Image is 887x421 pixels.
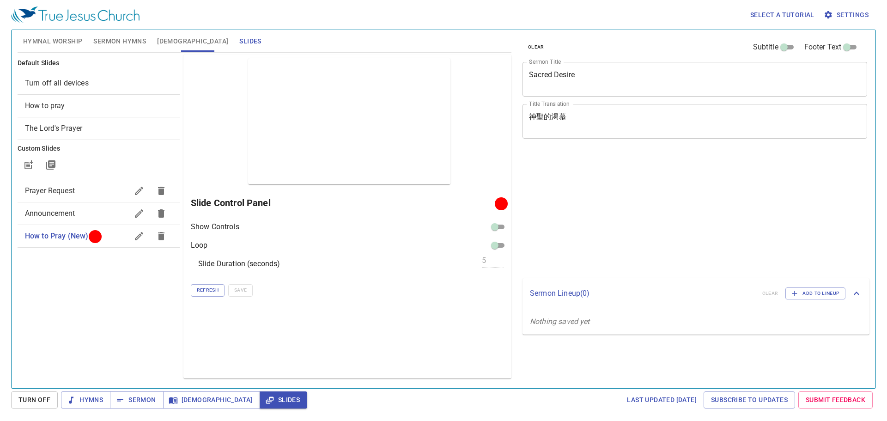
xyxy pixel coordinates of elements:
span: [DEMOGRAPHIC_DATA] [170,394,253,406]
span: [object Object] [25,79,89,87]
div: The Lord's Prayer [18,117,180,140]
button: Settings [822,6,872,24]
span: clear [528,43,544,51]
span: Hymnal Worship [23,36,83,47]
button: Add to Lineup [785,287,845,299]
h6: Custom Slides [18,144,180,154]
span: Announcement [25,209,75,218]
span: Slides [239,36,261,47]
button: [DEMOGRAPHIC_DATA] [163,391,260,409]
div: Turn off all devices [18,72,180,94]
button: Hymns [61,391,110,409]
span: [DEMOGRAPHIC_DATA] [157,36,228,47]
button: Slides [260,391,307,409]
textarea: Sacred Desire [529,70,861,88]
span: Subtitle [753,42,778,53]
span: Footer Text [804,42,842,53]
h6: Default Slides [18,58,180,68]
span: Slides [267,394,300,406]
span: Turn Off [18,394,50,406]
span: Last updated [DATE] [627,394,697,406]
a: Subscribe to Updates [704,391,795,409]
span: [object Object] [25,124,83,133]
p: Loop [191,240,208,251]
a: Last updated [DATE] [623,391,700,409]
div: How to pray [18,95,180,117]
span: Refresh [197,286,219,294]
textarea: 神聖的渴慕 [529,112,861,130]
iframe: from-child [519,148,799,275]
a: Submit Feedback [798,391,873,409]
h6: Slide Control Panel [191,195,498,210]
div: How to Pray (New) [18,225,180,247]
span: Settings [826,9,869,21]
span: [object Object] [25,101,65,110]
button: Select a tutorial [747,6,818,24]
button: clear [522,42,550,53]
div: Sermon Lineup(0)clearAdd to Lineup [522,278,869,309]
span: Add to Lineup [791,289,839,298]
p: Show Controls [191,221,239,232]
span: Sermon Hymns [93,36,146,47]
span: Hymns [68,394,103,406]
span: How to Pray (New) [25,232,89,240]
button: Refresh [191,284,225,296]
span: Sermon [117,394,156,406]
img: True Jesus Church [11,6,140,23]
div: Prayer Request [18,180,180,202]
span: Select a tutorial [750,9,814,21]
p: Sermon Lineup ( 0 ) [530,288,755,299]
div: Announcement [18,202,180,225]
button: Sermon [110,391,163,409]
span: Submit Feedback [806,394,865,406]
p: Slide Duration (seconds) [198,258,280,269]
i: Nothing saved yet [530,317,590,326]
span: Prayer Request [25,186,75,195]
span: Subscribe to Updates [711,394,788,406]
button: Turn Off [11,391,58,409]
